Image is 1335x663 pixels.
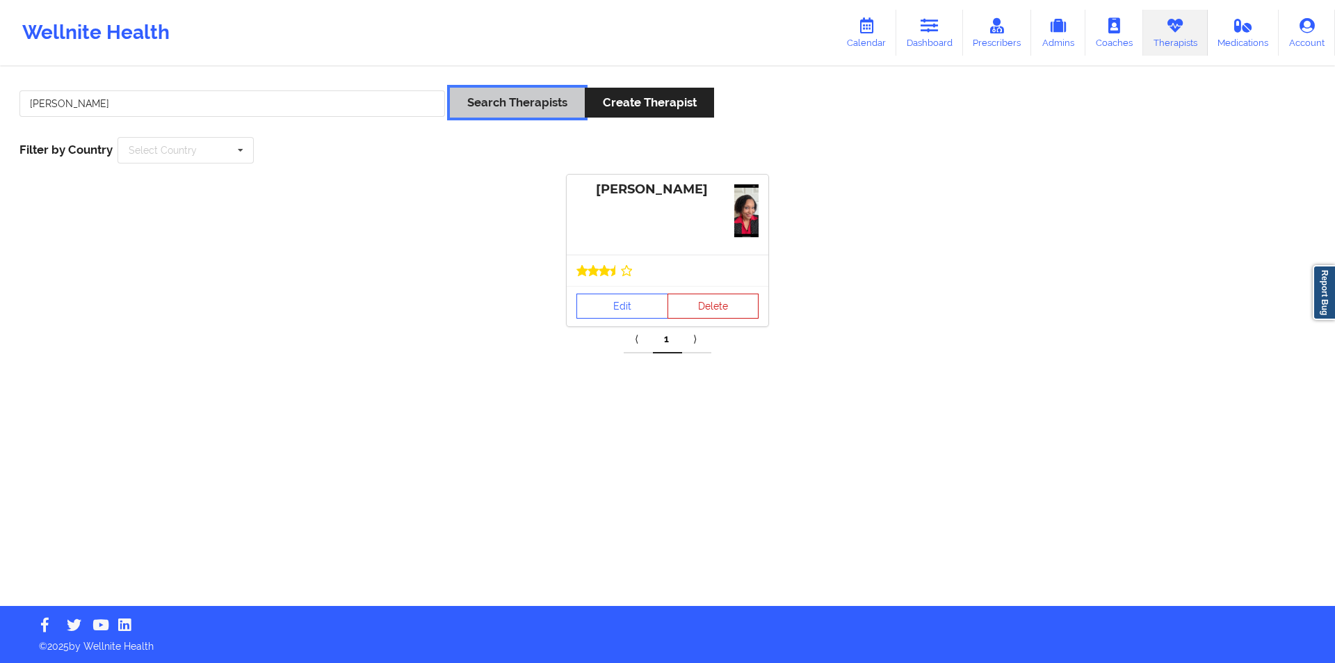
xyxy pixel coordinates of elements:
a: Account [1279,10,1335,56]
a: 1 [653,326,682,353]
a: Prescribers [963,10,1032,56]
p: © 2025 by Wellnite Health [29,630,1306,653]
a: Calendar [836,10,896,56]
input: Search Keywords [19,90,445,117]
a: Dashboard [896,10,963,56]
a: Medications [1208,10,1279,56]
div: [PERSON_NAME] [576,182,759,198]
a: Report Bug [1313,265,1335,320]
span: Filter by Country [19,143,113,157]
div: Select Country [129,145,197,155]
img: e9b15272-96df-47a5-a377-246fe39c9077_43de3872-a223-4c3a-a270-173b7cfe0116Pic_2_red_colaar_shirt.png [734,184,759,237]
a: Therapists [1143,10,1208,56]
button: Delete [667,294,759,319]
a: Coaches [1085,10,1143,56]
a: Previous item [624,326,653,353]
a: Edit [576,294,668,319]
a: Next item [682,326,711,353]
button: Create Therapist [585,88,713,118]
div: Pagination Navigation [624,326,711,353]
a: Admins [1031,10,1085,56]
button: Search Therapists [450,88,585,118]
